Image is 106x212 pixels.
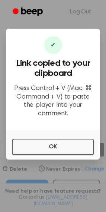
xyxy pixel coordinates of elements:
[12,139,94,155] button: OK
[7,5,49,19] a: Beep
[62,3,99,21] a: Log Out
[44,36,62,54] div: ✔
[12,84,94,118] p: Press Control + V (Mac: ⌘ Command + V) to paste the player into your comment.
[12,58,94,78] h3: Link copied to your clipboard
